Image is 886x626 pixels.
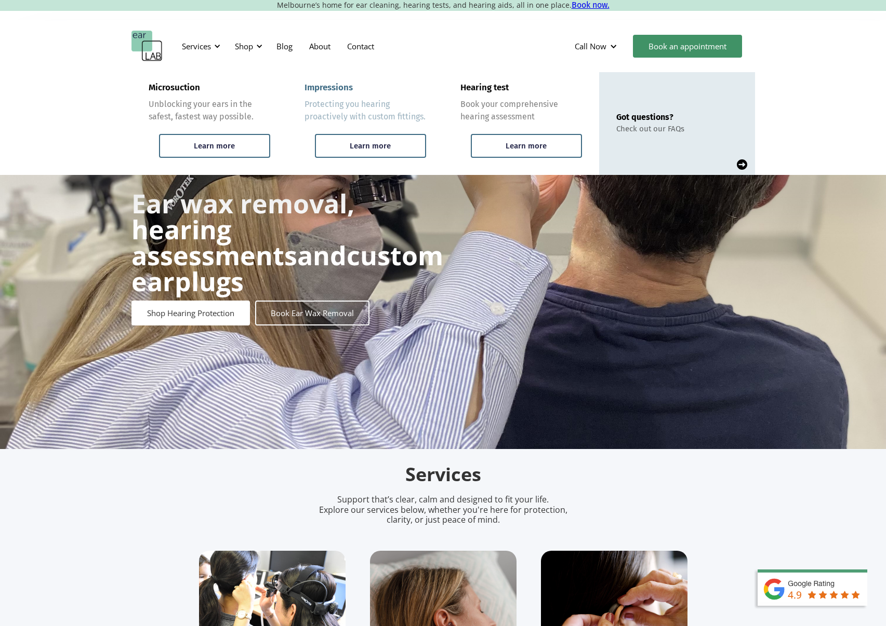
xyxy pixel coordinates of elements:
div: Got questions? [616,112,684,122]
div: Learn more [350,141,391,151]
div: Microsuction [149,83,200,93]
div: Check out our FAQs [616,124,684,133]
h2: Services [199,462,687,487]
div: Call Now [575,41,606,51]
div: Shop [229,31,266,62]
a: Hearing testBook your comprehensive hearing assessmentLearn more [443,72,599,175]
a: home [131,31,163,62]
div: Learn more [194,141,235,151]
a: Got questions?Check out our FAQs [599,72,755,175]
div: Book your comprehensive hearing assessment [460,98,582,123]
h1: and [131,190,443,294]
div: Shop [235,41,253,51]
a: Book Ear Wax Removal [255,301,369,325]
a: Book an appointment [633,35,742,58]
a: ImpressionsProtecting you hearing proactively with custom fittings.Learn more [287,72,443,175]
a: About [301,31,339,61]
div: Services [176,31,223,62]
a: Shop Hearing Protection [131,301,250,325]
a: MicrosuctionUnblocking your ears in the safest, fastest way possible.Learn more [131,72,287,175]
a: Contact [339,31,382,61]
strong: Ear wax removal, hearing assessments [131,186,354,273]
p: Support that’s clear, calm and designed to fit your life. Explore our services below, whether you... [306,495,581,525]
strong: custom earplugs [131,238,443,299]
div: Services [182,41,211,51]
div: Impressions [305,83,353,93]
div: Unblocking your ears in the safest, fastest way possible. [149,98,270,123]
div: Protecting you hearing proactively with custom fittings. [305,98,426,123]
div: Call Now [566,31,628,62]
div: Hearing test [460,83,509,93]
div: Learn more [506,141,547,151]
a: Blog [268,31,301,61]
